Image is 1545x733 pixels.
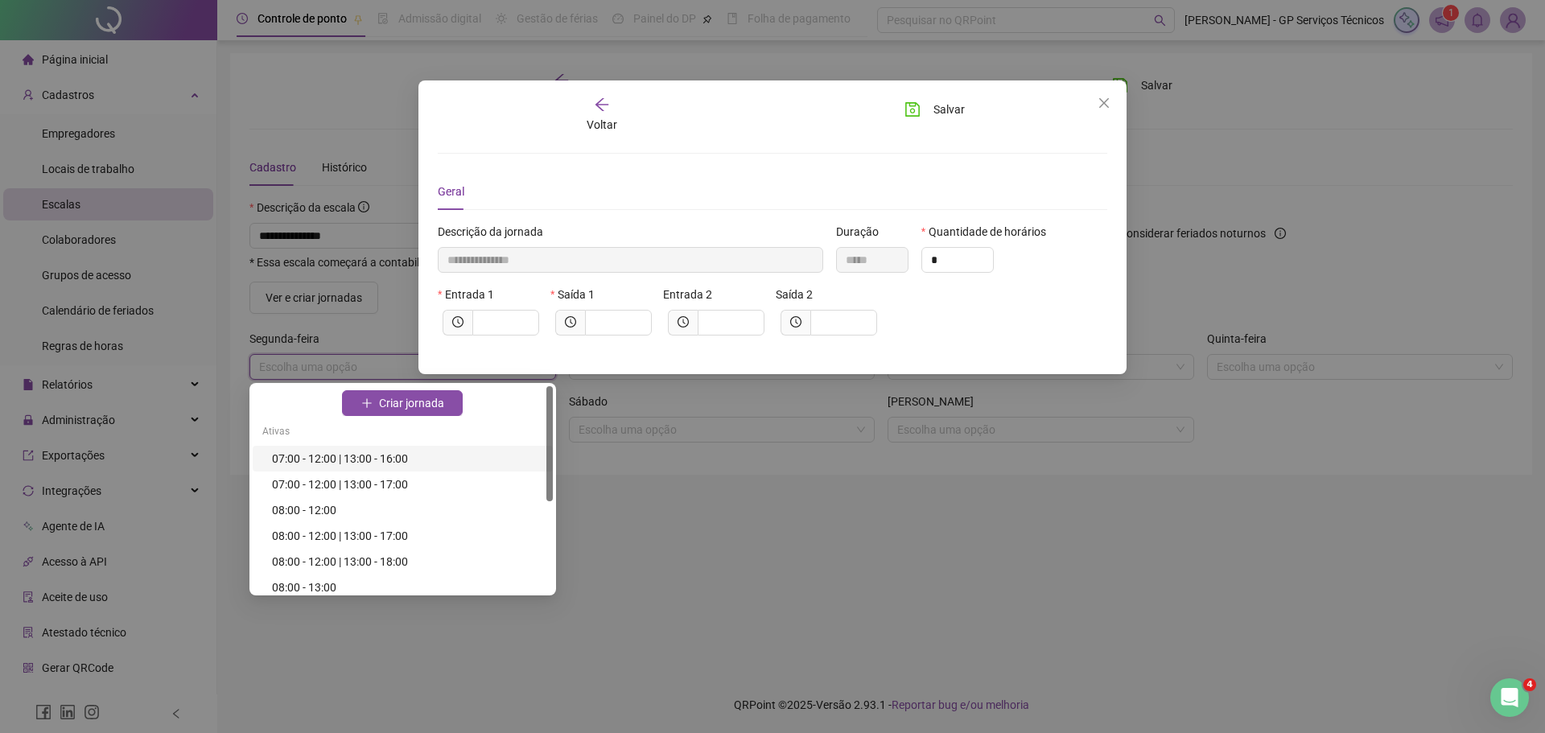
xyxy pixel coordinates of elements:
[272,527,543,545] div: 08:00 - 12:00 | 13:00 - 17:00
[452,316,463,327] span: clock-circle
[587,118,617,131] span: Voltar
[921,223,1057,241] label: Quantidade de horários
[892,97,977,122] button: Salvar
[342,390,463,416] button: Criar jornada
[663,286,723,303] label: Entrada 2
[678,316,689,327] span: clock-circle
[594,97,610,113] span: arrow-left
[272,501,543,519] div: 08:00 - 12:00
[272,476,543,493] div: 07:00 - 12:00 | 13:00 - 17:00
[1490,678,1529,717] iframe: Intercom live chat
[438,286,505,303] label: Entrada 1
[1091,90,1117,116] button: Close
[933,101,965,118] span: Salvar
[272,450,543,467] div: 07:00 - 12:00 | 13:00 - 16:00
[272,553,543,570] div: 08:00 - 12:00 | 13:00 - 18:00
[776,286,823,303] label: Saída 2
[790,316,801,327] span: clock-circle
[1098,97,1110,109] span: close
[836,223,889,241] label: Duração
[438,183,464,200] div: Geral
[565,316,576,327] span: clock-circle
[550,286,605,303] label: Saída 1
[1523,678,1536,691] span: 4
[438,223,543,241] span: Descrição da jornada
[379,394,444,412] span: Criar jornada
[904,101,921,117] span: save
[272,579,543,596] div: 08:00 - 13:00
[361,397,373,409] span: plus
[253,420,553,446] div: Ativas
